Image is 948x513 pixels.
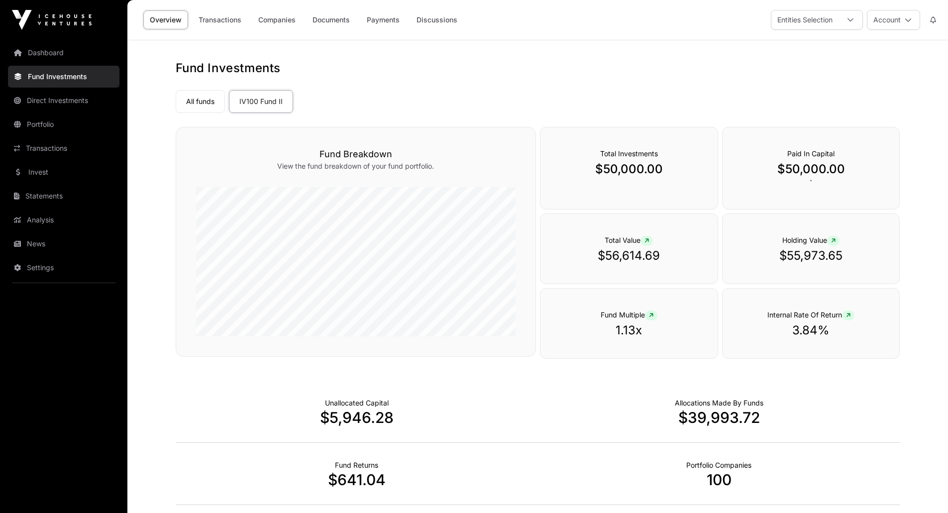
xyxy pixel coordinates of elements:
a: Payments [360,10,406,29]
p: Cash not yet allocated [325,398,389,408]
p: $5,946.28 [176,409,538,426]
img: Icehouse Ventures Logo [12,10,92,30]
a: Statements [8,185,119,207]
p: $641.04 [176,471,538,489]
div: ` [722,127,900,209]
span: Holding Value [782,236,840,244]
a: Portfolio [8,113,119,135]
span: Total Investments [600,149,658,158]
p: 100 [538,471,900,489]
p: $50,000.00 [742,161,880,177]
p: View the fund breakdown of your fund portfolio. [196,161,516,171]
a: Direct Investments [8,90,119,111]
span: Total Value [605,236,653,244]
a: Transactions [192,10,248,29]
p: 3.84% [742,322,880,338]
a: Settings [8,257,119,279]
p: 1.13x [560,322,698,338]
a: IV100 Fund II [229,90,293,113]
a: Dashboard [8,42,119,64]
a: Documents [306,10,356,29]
a: Analysis [8,209,119,231]
p: $55,973.65 [742,248,880,264]
a: Companies [252,10,302,29]
p: Capital Deployed Into Companies [675,398,763,408]
a: Invest [8,161,119,183]
span: Paid In Capital [787,149,835,158]
p: Realised Returns from Funds [335,460,378,470]
a: Overview [143,10,188,29]
a: Discussions [410,10,464,29]
h3: Fund Breakdown [196,147,516,161]
a: Fund Investments [8,66,119,88]
span: Internal Rate Of Return [767,310,854,319]
p: $56,614.69 [560,248,698,264]
p: Number of Companies Deployed Into [686,460,751,470]
div: Entities Selection [771,10,839,29]
p: $39,993.72 [538,409,900,426]
h1: Fund Investments [176,60,900,76]
button: Account [867,10,920,30]
a: All funds [176,90,225,113]
a: Transactions [8,137,119,159]
p: $50,000.00 [560,161,698,177]
span: Fund Multiple [601,310,657,319]
a: News [8,233,119,255]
